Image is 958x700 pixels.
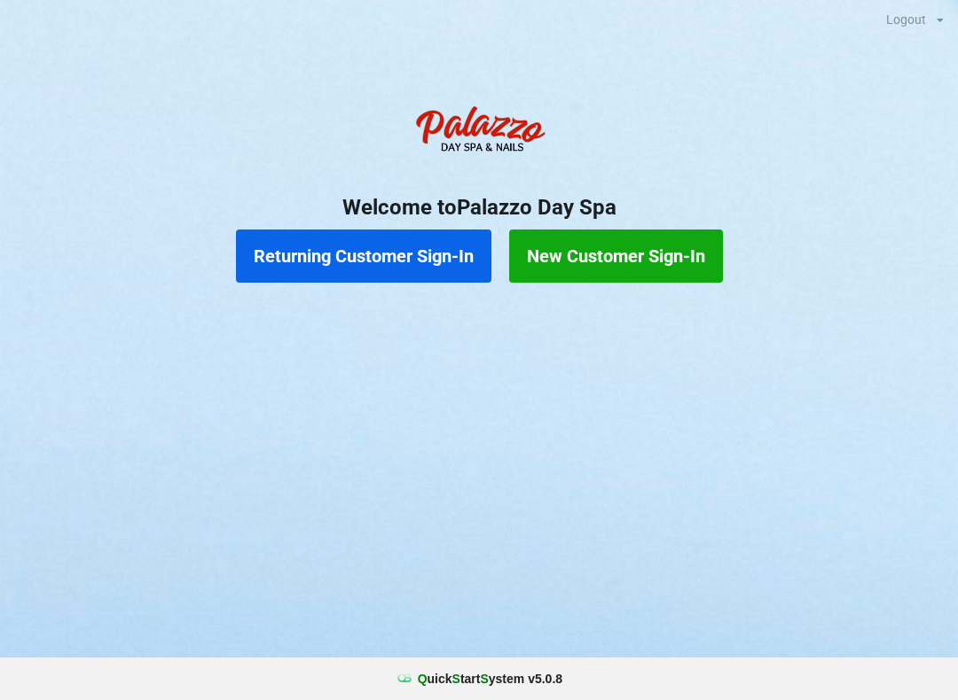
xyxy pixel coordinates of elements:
[418,670,562,688] b: uick tart ystem v 5.0.8
[480,672,488,686] span: S
[396,670,413,688] img: favicon.ico
[418,672,428,686] span: Q
[408,97,550,167] img: PalazzoDaySpaNails-Logo.png
[452,672,460,686] span: S
[509,229,723,283] button: New Customer Sign-In
[886,13,926,26] div: Logout
[236,229,491,283] button: Returning Customer Sign-In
